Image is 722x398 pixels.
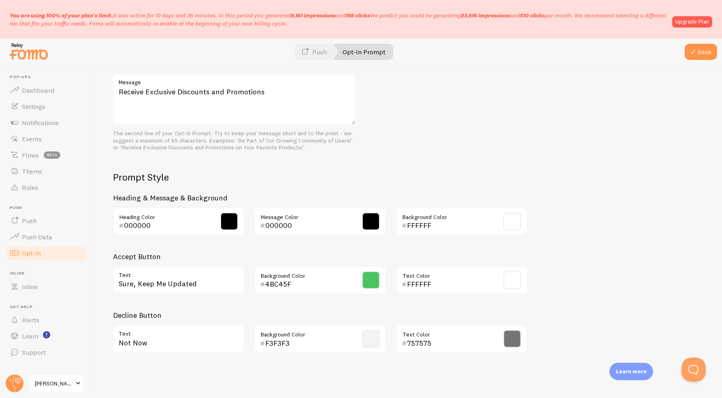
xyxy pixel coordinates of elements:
[113,171,528,183] h2: Prompt Style
[345,12,370,19] b: 198 clicks
[22,316,39,324] span: Alerts
[22,151,39,159] span: Flows
[22,348,46,356] span: Support
[22,102,45,111] span: Settings
[10,205,88,211] span: Push
[9,41,49,62] img: fomo-relay-logo-orange.svg
[10,304,88,310] span: Get Help
[5,163,88,179] a: Theme
[10,12,113,19] span: You are using 100% of your plan's limit.
[5,82,88,98] a: Dashboard
[461,12,510,19] b: 23,616 impressions
[113,311,528,320] h3: Decline Button
[22,233,52,241] span: Push Data
[5,115,88,131] a: Notifications
[5,98,88,115] a: Settings
[113,193,528,202] h3: Heading & Message & Background
[22,283,38,291] span: Inline
[5,229,88,245] a: Push Data
[113,130,356,151] div: The second line of your Opt-In Prompt. Try to keep your message short and to the point - we sugge...
[22,217,36,225] span: Push
[682,358,706,382] iframe: Help Scout Beacon - Open
[5,179,88,196] a: Rules
[291,12,370,19] span: and
[5,312,88,328] a: Alerts
[10,74,88,80] span: Pop-ups
[22,86,54,94] span: Dashboard
[5,245,88,261] a: Opt-In
[5,213,88,229] a: Push
[461,12,545,19] span: and
[520,12,545,19] b: 510 clicks
[22,167,42,175] span: Theme
[10,11,667,28] p: It was active for 12 days and 36 minutes. In this period you generated We predict you could be ge...
[22,249,41,257] span: Opt-In
[5,344,88,360] a: Support
[609,363,653,380] div: Learn more
[113,73,356,87] label: Message
[44,151,60,159] span: beta
[5,328,88,344] a: Learn
[113,266,245,280] label: Text
[43,331,50,338] svg: <p>Watch New Feature Tutorials!</p>
[22,135,42,143] span: Events
[22,183,38,192] span: Rules
[113,252,528,261] h3: Accept Button
[291,12,336,19] b: 9,161 impressions
[35,379,73,388] span: [PERSON_NAME] Education
[22,332,38,340] span: Learn
[5,147,88,163] a: Flows beta
[616,368,647,375] p: Learn more
[10,271,88,276] span: Inline
[113,325,245,338] label: Text
[5,279,88,295] a: Inline
[29,374,84,393] a: [PERSON_NAME] Education
[5,131,88,147] a: Events
[672,16,712,28] a: Upgrade Plan
[22,119,59,127] span: Notifications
